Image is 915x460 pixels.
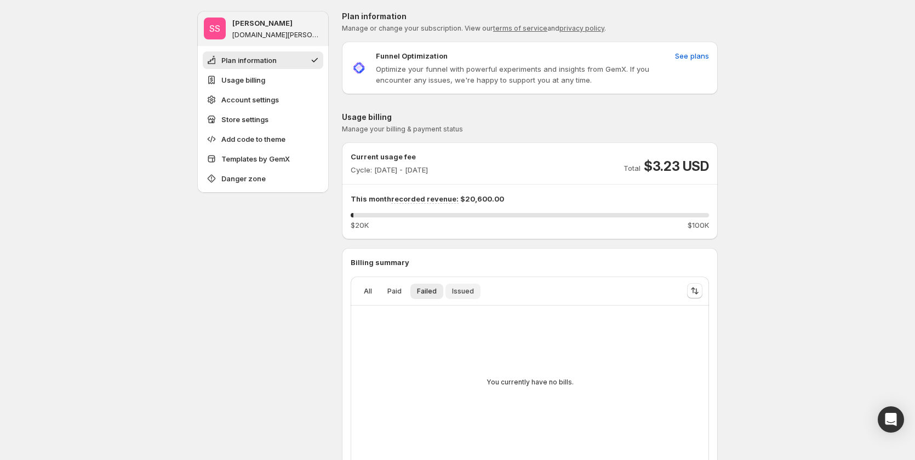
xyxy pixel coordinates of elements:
[688,220,709,231] span: $100K
[675,50,709,61] span: See plans
[232,18,293,28] p: [PERSON_NAME]
[364,287,372,296] span: All
[351,193,709,204] p: This month $20,600.00
[452,287,474,296] span: Issued
[668,47,716,65] button: See plans
[203,71,323,89] button: Usage billing
[221,114,268,125] span: Store settings
[221,173,266,184] span: Danger zone
[221,94,279,105] span: Account settings
[342,112,718,123] p: Usage billing
[232,31,322,39] p: [DOMAIN_NAME][PERSON_NAME]
[351,60,367,76] img: Funnel Optimization
[351,164,428,175] p: Cycle: [DATE] - [DATE]
[203,111,323,128] button: Store settings
[203,51,323,69] button: Plan information
[687,283,702,298] button: Sort the results
[376,50,448,61] p: Funnel Optimization
[221,55,277,66] span: Plan information
[204,18,226,39] span: Sandy Sandy
[487,378,574,387] p: You currently have no bills.
[203,170,323,187] button: Danger zone
[391,194,459,204] span: recorded revenue:
[624,163,640,174] p: Total
[351,220,369,231] span: $20K
[351,257,709,268] p: Billing summary
[209,23,220,34] text: SS
[493,24,547,32] a: terms of service
[417,287,437,296] span: Failed
[203,150,323,168] button: Templates by GemX
[203,130,323,148] button: Add code to theme
[644,158,709,175] span: $3.23 USD
[342,24,606,32] span: Manage or change your subscription. View our and .
[221,74,265,85] span: Usage billing
[878,406,904,433] div: Open Intercom Messenger
[351,151,428,162] p: Current usage fee
[221,134,285,145] span: Add code to theme
[387,287,402,296] span: Paid
[342,11,718,22] p: Plan information
[221,153,290,164] span: Templates by GemX
[376,64,671,85] p: Optimize your funnel with powerful experiments and insights from GemX. If you encounter any issue...
[342,125,463,133] span: Manage your billing & payment status
[559,24,604,32] a: privacy policy
[203,91,323,108] button: Account settings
